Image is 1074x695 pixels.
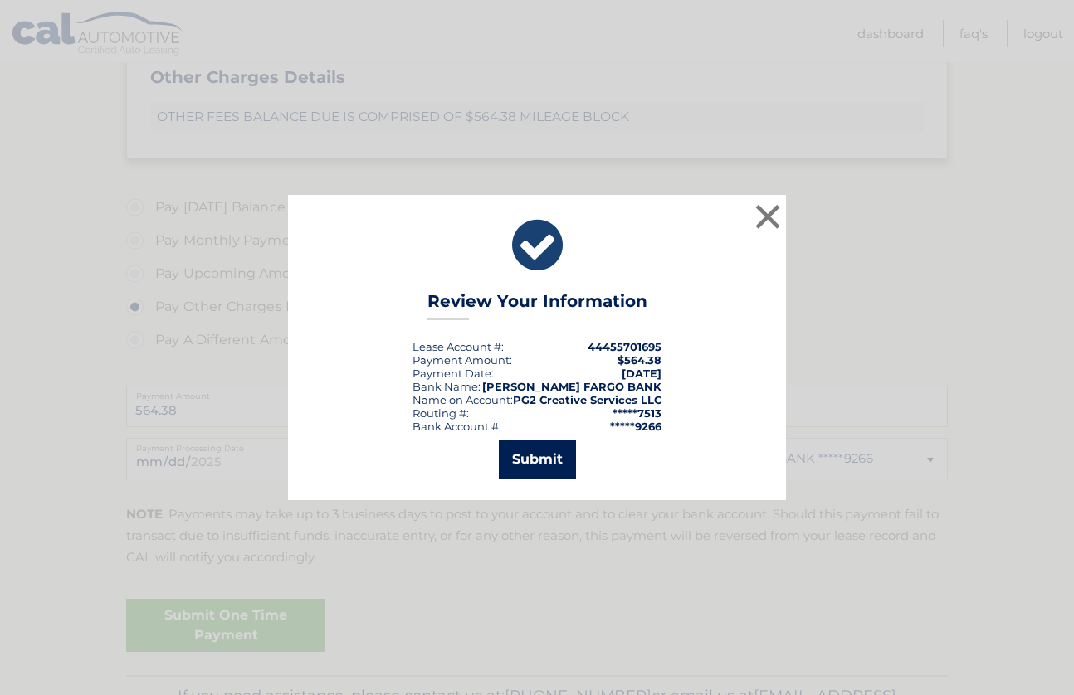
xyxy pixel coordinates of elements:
[622,367,661,380] span: [DATE]
[413,367,494,380] div: :
[413,406,469,420] div: Routing #:
[499,440,576,479] button: Submit
[413,420,501,433] div: Bank Account #:
[413,353,512,367] div: Payment Amount:
[513,393,661,406] strong: PG2 Creative Services LLC
[751,200,784,233] button: ×
[482,380,661,393] strong: [PERSON_NAME] FARGO BANK
[618,353,661,367] span: $564.38
[413,380,481,393] div: Bank Name:
[413,393,513,406] div: Name on Account:
[588,340,661,353] strong: 44455701695
[413,340,504,353] div: Lease Account #:
[427,291,647,320] h3: Review Your Information
[413,367,491,380] span: Payment Date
